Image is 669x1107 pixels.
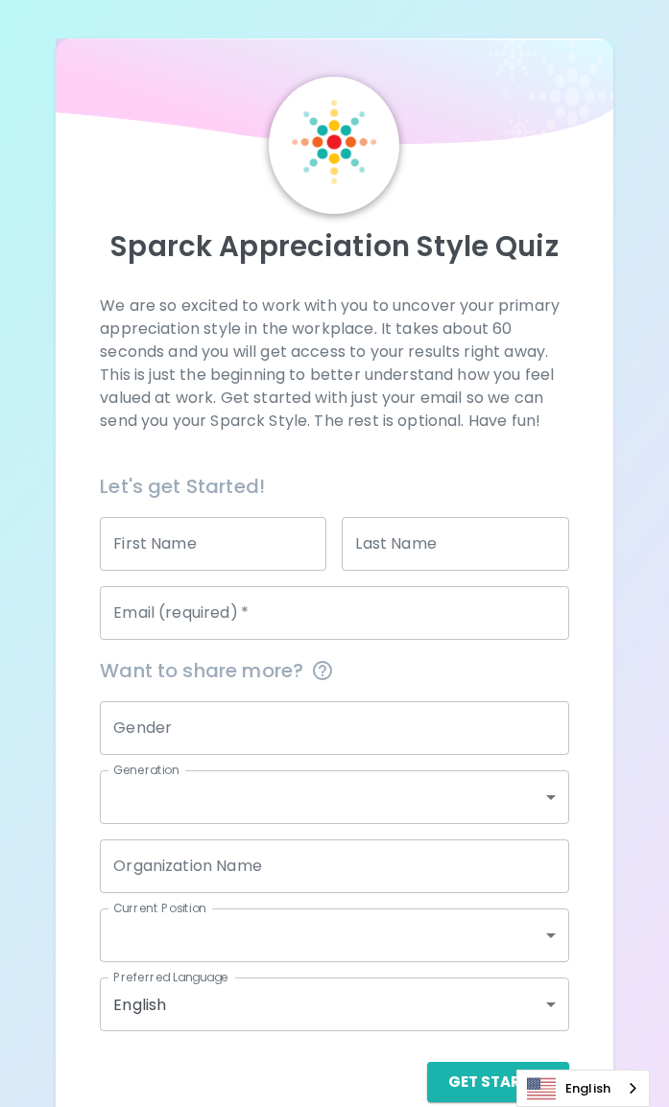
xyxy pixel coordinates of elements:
[113,969,228,985] label: Preferred Language
[79,229,590,264] p: Sparck Appreciation Style Quiz
[516,1070,650,1107] div: Language
[100,655,568,686] span: Want to share more?
[56,38,613,153] img: wave
[113,762,179,778] label: Generation
[100,977,568,1031] div: English
[100,471,568,502] h6: Let's get Started!
[516,1070,650,1107] aside: Language selected: English
[517,1071,649,1106] a: English
[427,1062,569,1102] button: Get Started
[113,900,206,916] label: Current Position
[292,100,376,184] img: Sparck Logo
[311,659,334,682] svg: This information is completely confidential and only used for aggregated appreciation studies at ...
[100,294,568,433] p: We are so excited to work with you to uncover your primary appreciation style in the workplace. I...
